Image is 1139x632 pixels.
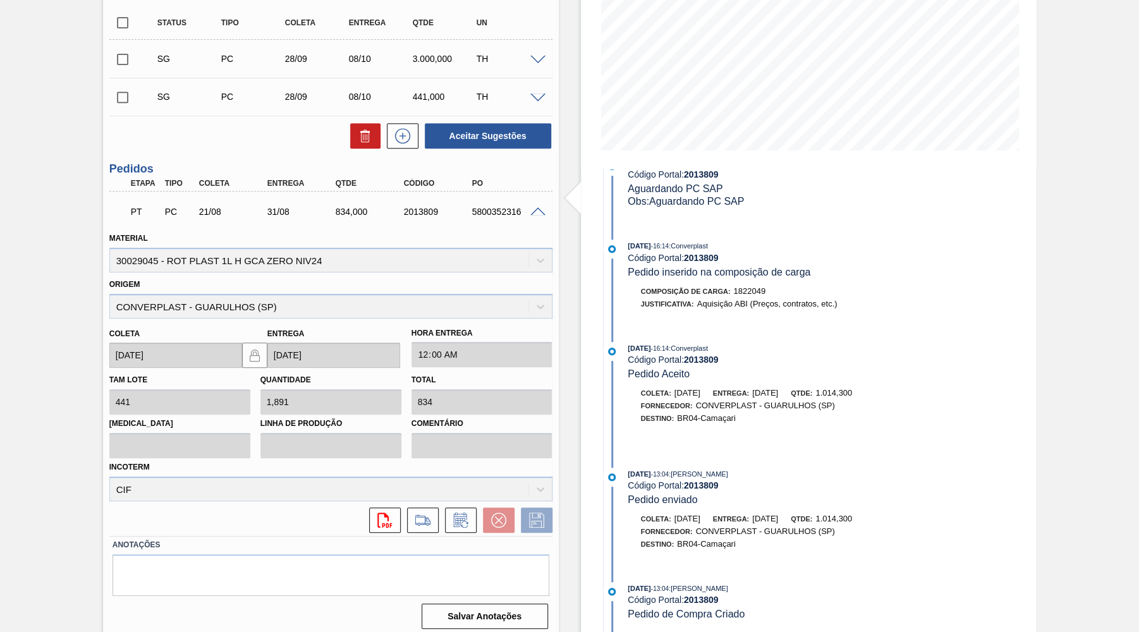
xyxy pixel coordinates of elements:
[346,92,417,102] div: 08/10/2025
[196,179,272,188] div: Coleta
[218,54,289,64] div: Pedido de Compra
[641,528,693,535] span: Fornecedor:
[410,54,480,64] div: 3.000,000
[131,207,160,217] p: PT
[669,344,708,352] span: : Converplast
[109,234,148,243] label: Material
[401,507,439,533] div: Ir para Composição de Carga
[641,540,674,548] span: Destino:
[628,169,928,179] div: Código Portal:
[332,207,408,217] div: 834,000
[628,480,928,490] div: Código Portal:
[733,286,765,296] span: 1822049
[264,179,340,188] div: Entrega
[381,123,418,149] div: Nova sugestão
[154,92,225,102] div: Sugestão Criada
[628,368,690,379] span: Pedido Aceito
[713,515,749,523] span: Entrega:
[468,207,544,217] div: 5800352316
[641,415,674,422] span: Destino:
[282,92,353,102] div: 28/09/2025
[641,300,694,308] span: Justificativa:
[411,415,552,433] label: Comentário
[677,539,735,549] span: BR04-Camaçari
[669,470,728,478] span: : [PERSON_NAME]
[628,595,928,605] div: Código Portal:
[113,536,549,554] label: Anotações
[363,507,401,533] div: Abrir arquivo PDF
[162,207,197,217] div: Pedido de Compra
[109,463,150,471] label: Incoterm
[815,514,852,523] span: 1.014,300
[344,123,381,149] div: Excluir Sugestões
[628,609,745,619] span: Pedido de Compra Criado
[418,122,552,150] div: Aceitar Sugestões
[411,324,552,343] label: Hora Entrega
[697,299,837,308] span: Aquisição ABI (Preços, contratos, etc.)
[628,494,697,505] span: Pedido enviado
[641,288,731,295] span: Composição de Carga :
[425,123,551,149] button: Aceitar Sugestões
[411,375,436,384] label: Total
[628,355,928,365] div: Código Portal:
[752,388,778,398] span: [DATE]
[260,375,311,384] label: Quantidade
[477,507,515,533] div: Cancelar pedido
[401,207,477,217] div: 2013809
[677,413,735,423] span: BR04-Camaçari
[401,179,477,188] div: Código
[332,179,408,188] div: Qtde
[260,415,401,433] label: Linha de Produção
[264,207,340,217] div: 31/08/2025
[695,526,834,536] span: CONVERPLAST - GUARULHOS (SP)
[684,480,719,490] strong: 2013809
[628,344,650,352] span: [DATE]
[651,243,669,250] span: - 16:14
[247,348,262,363] img: locked
[468,179,544,188] div: PO
[641,402,693,410] span: Fornecedor:
[109,162,552,176] h3: Pedidos
[628,267,810,277] span: Pedido inserido na composição de carga
[282,18,353,27] div: Coleta
[154,18,225,27] div: Status
[651,471,669,478] span: - 13:04
[109,329,140,338] label: Coleta
[628,585,650,592] span: [DATE]
[608,473,616,481] img: atual
[628,183,722,194] span: Aguardando PC SAP
[752,514,778,523] span: [DATE]
[695,401,834,410] span: CONVERPLAST - GUARULHOS (SP)
[674,514,700,523] span: [DATE]
[109,375,147,384] label: Tam lote
[109,280,140,289] label: Origem
[410,92,480,102] div: 441,000
[473,54,544,64] div: TH
[684,169,719,179] strong: 2013809
[628,196,744,207] span: Obs: Aguardando PC SAP
[815,388,852,398] span: 1.014,300
[608,245,616,253] img: atual
[641,389,671,397] span: Coleta:
[267,343,400,368] input: dd/mm/yyyy
[218,92,289,102] div: Pedido de Compra
[473,18,544,27] div: UN
[242,343,267,368] button: locked
[109,343,242,368] input: dd/mm/yyyy
[651,585,669,592] span: - 13:04
[422,604,548,629] button: Salvar Anotações
[651,345,669,352] span: - 16:14
[669,585,728,592] span: : [PERSON_NAME]
[439,507,477,533] div: Informar alteração no pedido
[282,54,353,64] div: 28/09/2025
[154,54,225,64] div: Sugestão Criada
[608,348,616,355] img: atual
[684,595,719,605] strong: 2013809
[128,198,163,226] div: Pedido em Trânsito
[410,18,480,27] div: Qtde
[674,388,700,398] span: [DATE]
[473,92,544,102] div: TH
[628,253,928,263] div: Código Portal:
[515,507,552,533] div: Salvar Pedido
[196,207,272,217] div: 21/08/2025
